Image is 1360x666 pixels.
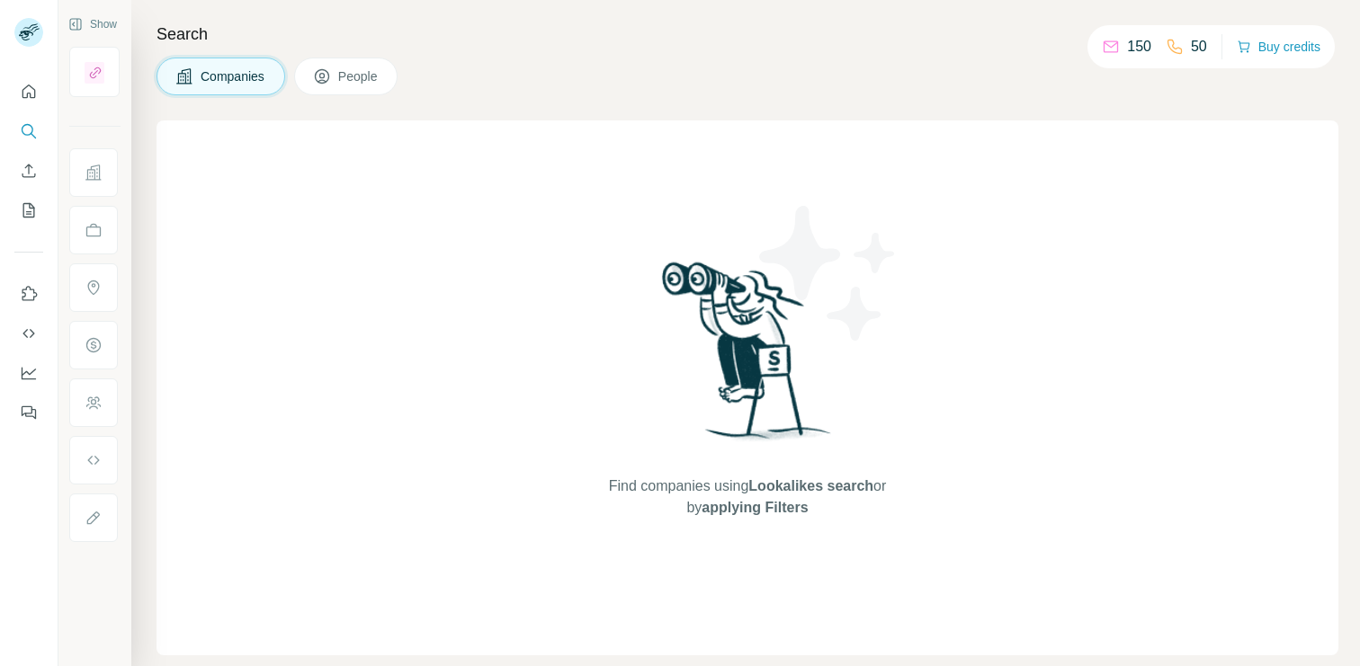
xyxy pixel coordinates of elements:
span: applying Filters [702,500,808,515]
img: Surfe Illustration - Woman searching with binoculars [654,257,841,457]
h4: Search [157,22,1338,47]
span: Lookalikes search [748,478,873,493]
button: Enrich CSV [14,155,43,187]
p: 50 [1191,36,1207,58]
p: 150 [1127,36,1151,58]
button: Dashboard [14,357,43,389]
button: Search [14,115,43,147]
button: Feedback [14,396,43,429]
span: Find companies using or by [604,475,891,519]
button: Use Surfe on LinkedIn [14,278,43,310]
button: Use Surfe API [14,317,43,350]
span: Companies [201,67,266,85]
button: Buy credits [1237,34,1320,59]
button: My lists [14,194,43,226]
span: People [338,67,380,85]
button: Quick start [14,75,43,108]
img: Surfe Illustration - Stars [747,192,909,354]
button: Show [56,11,130,38]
